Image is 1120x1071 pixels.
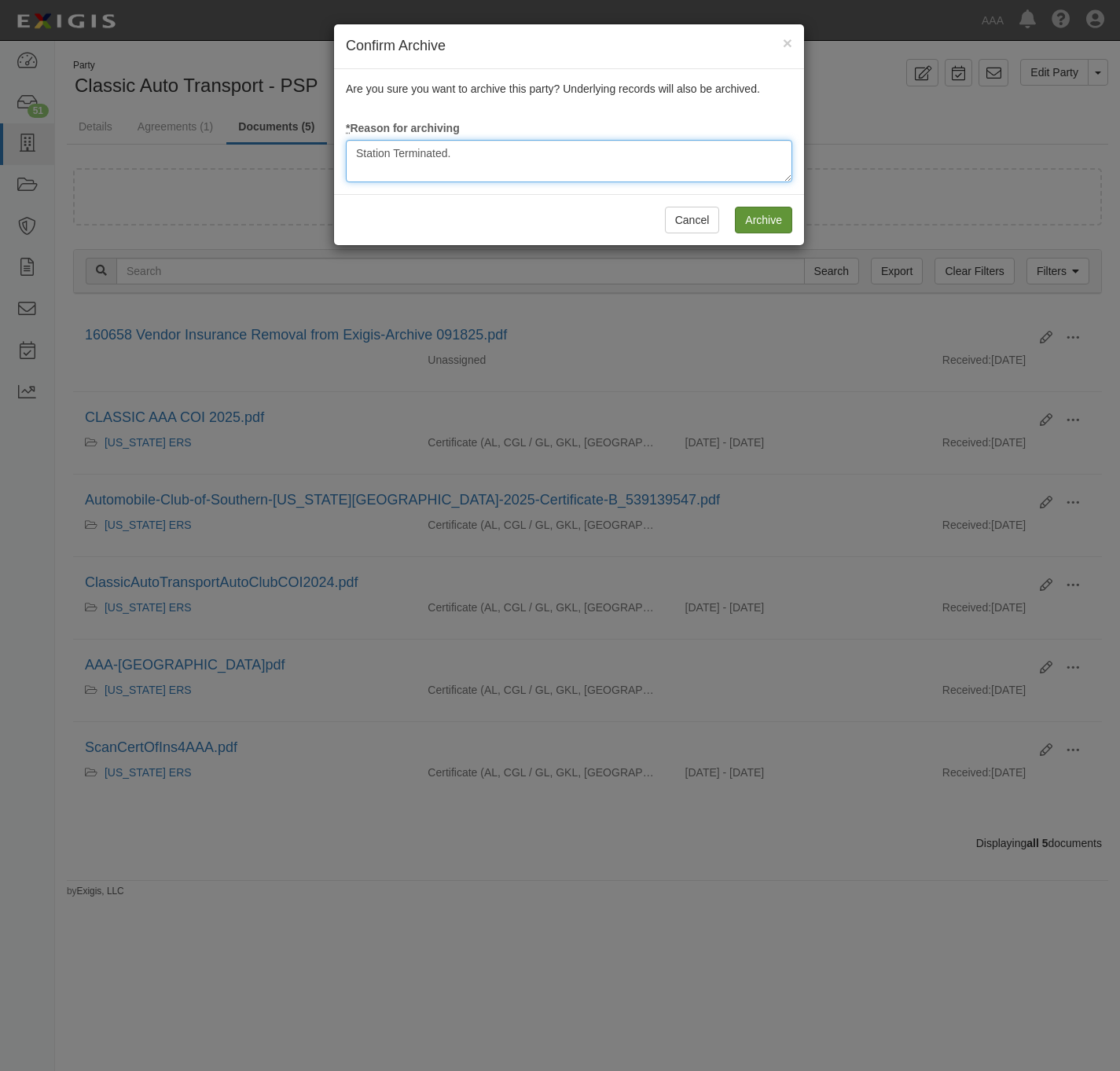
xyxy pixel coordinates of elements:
span: × [783,34,792,52]
div: Are you sure you want to archive this party? Underlying records will also be archived. [334,69,804,194]
input: Archive [735,207,792,233]
abbr: required [346,122,350,134]
label: Reason for archiving [346,120,460,136]
button: Cancel [665,207,720,233]
h4: Confirm Archive [346,36,792,57]
button: Close [783,35,792,51]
